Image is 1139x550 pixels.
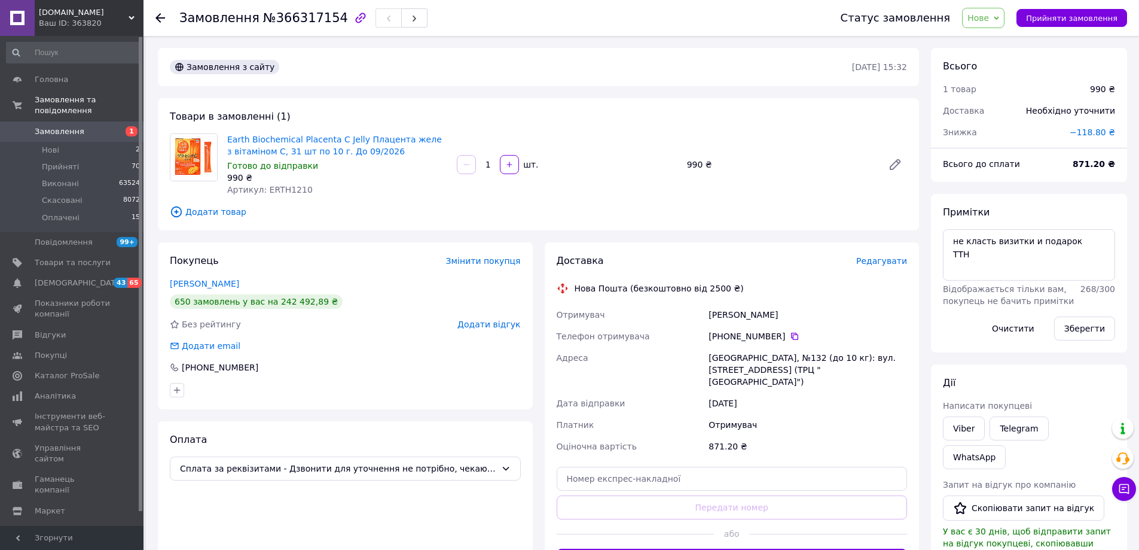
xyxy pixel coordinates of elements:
span: Прийняти замовлення [1026,14,1117,23]
div: шт. [520,159,539,171]
div: Нова Пошта (безкоштовно від 2500 ₴) [572,282,747,294]
button: Зберегти [1054,317,1115,341]
span: 15 [132,212,140,223]
span: Змінити покупця [446,256,521,266]
span: Замовлення [179,11,259,25]
span: або [714,528,749,540]
span: Каталог ProSale [35,370,99,381]
span: Адреса [557,353,588,363]
span: Всього [943,60,977,72]
span: 1 товар [943,84,976,94]
span: Оплата [170,434,207,445]
div: Додати email [181,340,242,352]
span: Гаманець компанії [35,474,111,496]
span: Покупець [170,255,219,266]
span: Всього до сплати [943,159,1020,169]
div: 990 ₴ [227,172,447,184]
span: 70 [132,162,140,172]
div: Необхідно уточнити [1019,98,1122,124]
div: Додати email [169,340,242,352]
span: besuto.com.ua [39,7,129,18]
span: Запит на відгук про компанію [943,480,1076,490]
div: [GEOGRAPHIC_DATA], №132 (до 10 кг): вул. [STREET_ADDRESS] (ТРЦ "[GEOGRAPHIC_DATA]") [706,347,909,393]
div: [DATE] [706,393,909,414]
div: 650 замовлень у вас на 242 492,89 ₴ [170,294,343,309]
span: 43 [114,278,127,288]
span: Оплачені [42,212,80,223]
span: Прийняті [42,162,79,172]
span: Замовлення [35,126,84,137]
span: Товари та послуги [35,257,111,268]
span: Повідомлення [35,237,93,248]
div: [PERSON_NAME] [706,304,909,326]
div: Ваш ID: 363820 [39,18,143,29]
span: 1 [126,126,138,136]
a: Earth Biochemical Placenta C Jelly Плацента желе з вітаміном С, 31 шт по 10 г. До 09/2026 [227,135,442,156]
span: Відображається тільки вам, покупець не бачить примітки [943,284,1074,306]
a: WhatsApp [943,445,1006,469]
span: Додати відгук [457,320,520,329]
span: Маркет [35,506,65,516]
time: [DATE] 15:32 [852,62,907,72]
span: 63524 [119,178,140,189]
a: [PERSON_NAME] [170,279,239,288]
span: −118.80 ₴ [1070,127,1115,137]
span: Оціночна вартість [557,442,637,451]
div: 871.20 ₴ [706,436,909,457]
span: Доставка [943,106,984,116]
span: 268 / 300 [1080,284,1115,294]
div: Отримувач [706,414,909,436]
button: Скопіювати запит на відгук [943,496,1104,521]
div: 990 ₴ [1090,83,1115,95]
div: 990 ₴ [682,156,878,173]
span: Товари в замовленні (1) [170,111,291,122]
span: Замовлення та повідомлення [35,95,143,116]
span: Дії [943,377,955,388]
a: Viber [943,417,985,440]
span: Аналітика [35,391,76,402]
span: Телефон отримувача [557,332,650,341]
input: Пошук [6,42,141,63]
button: Очистити [982,317,1045,341]
span: 2 [136,145,140,156]
span: [DEMOGRAPHIC_DATA] [35,278,123,288]
span: Показники роботи компанії [35,298,111,320]
textarea: не класть визитки и подарок ТТН [943,229,1115,281]
span: 65 [127,278,141,288]
div: Статус замовлення [841,12,951,24]
span: Управління сайтом [35,443,111,464]
span: Платник [557,420,594,430]
span: Доставка [557,255,604,266]
span: 99+ [117,237,138,247]
span: Скасовані [42,195,83,206]
span: 8072 [123,195,140,206]
span: Знижка [943,127,977,137]
span: Виконані [42,178,79,189]
span: Артикул: ERTH1210 [227,185,313,195]
span: Дата відправки [557,399,625,408]
span: Написати покупцеві [943,401,1032,411]
a: Редагувати [883,153,907,177]
button: Чат з покупцем [1112,477,1136,501]
input: Номер експрес-накладної [557,467,908,491]
div: [PHONE_NUMBER] [709,330,907,342]
a: Telegram [990,417,1048,440]
div: Повернутися назад [155,12,165,24]
span: Готово до відправки [227,161,318,171]
span: Примітки [943,206,990,218]
b: 871.20 ₴ [1073,159,1115,169]
span: Редагувати [856,256,907,266]
span: Сплата за реквізитами - Дзвонити для уточнення не потрібно, чекаю реквізити в смс або месенджер [180,462,496,475]
span: Відгуки [35,330,66,341]
span: №366317154 [263,11,348,25]
div: [PHONE_NUMBER] [181,361,259,373]
div: Замовлення з сайту [170,60,279,74]
img: Earth Biochemical Placenta C Jelly Плацента желе з вітаміном С, 31 шт по 10 г. До 09/2026 [170,134,217,181]
button: Прийняти замовлення [1016,9,1127,27]
span: Без рейтингу [182,320,241,329]
span: Нове [967,13,989,23]
span: Додати товар [170,205,907,218]
span: Інструменти веб-майстра та SEO [35,411,111,433]
span: Отримувач [557,310,605,320]
span: Головна [35,74,68,85]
